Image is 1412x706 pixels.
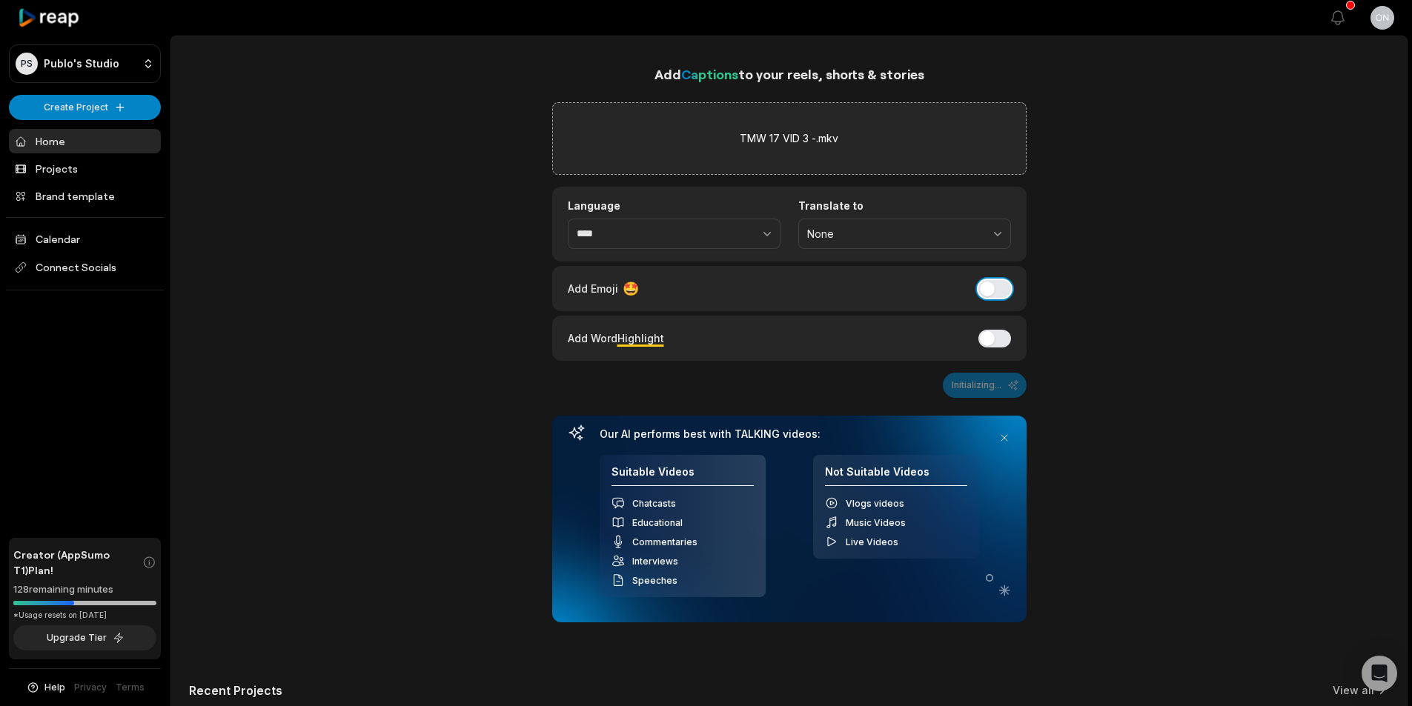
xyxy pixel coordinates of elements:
[16,53,38,75] div: PS
[44,57,119,70] p: Publo's Studio
[632,536,697,547] span: Commentaries
[740,130,838,147] label: TMW 17 VID 3 -.mkv
[600,427,979,441] h3: Our AI performs best with TALKING videos:
[74,681,107,694] a: Privacy
[552,64,1027,84] h1: Add to your reels, shorts & stories
[846,536,898,547] span: Live Videos
[632,498,676,509] span: Chatcasts
[116,681,145,694] a: Terms
[9,227,161,251] a: Calendar
[9,129,161,153] a: Home
[13,610,156,621] div: *Usage resets on [DATE]
[632,575,677,586] span: Speeches
[13,625,156,650] button: Upgrade Tier
[798,199,1011,213] label: Translate to
[623,279,639,299] span: 🤩
[617,332,664,344] span: Highlight
[9,95,161,120] button: Create Project
[26,681,65,694] button: Help
[632,556,678,567] span: Interviews
[1362,656,1397,691] div: Open Intercom Messenger
[13,547,142,578] span: Creator (AppSumo T1) Plan!
[807,227,981,241] span: None
[681,66,738,82] span: Captions
[568,199,780,213] label: Language
[798,219,1011,250] button: None
[846,498,904,509] span: Vlogs videos
[611,465,754,487] h4: Suitable Videos
[632,517,683,528] span: Educational
[568,328,664,348] div: Add Word
[568,281,618,296] span: Add Emoji
[846,517,906,528] span: Music Videos
[9,184,161,208] a: Brand template
[1333,683,1374,698] a: View all
[44,681,65,694] span: Help
[9,156,161,181] a: Projects
[825,465,967,487] h4: Not Suitable Videos
[189,683,282,698] h2: Recent Projects
[9,254,161,281] span: Connect Socials
[13,582,156,597] div: 128 remaining minutes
